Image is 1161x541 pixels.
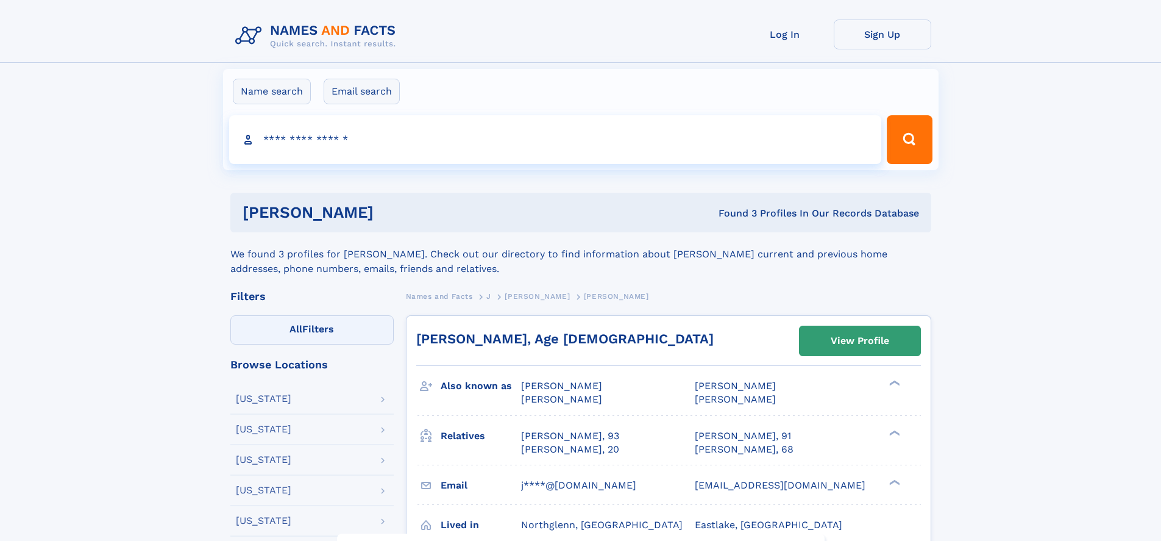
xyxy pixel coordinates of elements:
h3: Lived in [441,515,521,536]
div: Found 3 Profiles In Our Records Database [546,207,919,220]
a: [PERSON_NAME], 68 [695,443,794,456]
button: Search Button [887,115,932,164]
span: [PERSON_NAME] [521,393,602,405]
div: [US_STATE] [236,455,291,465]
span: Eastlake, [GEOGRAPHIC_DATA] [695,519,842,531]
a: [PERSON_NAME], 93 [521,429,619,443]
span: Northglenn, [GEOGRAPHIC_DATA] [521,519,683,531]
span: [EMAIL_ADDRESS][DOMAIN_NAME] [695,479,865,491]
a: [PERSON_NAME], 20 [521,443,619,456]
label: Email search [324,79,400,104]
h3: Also known as [441,376,521,396]
label: Name search [233,79,311,104]
a: Sign Up [834,20,931,49]
h1: [PERSON_NAME] [243,205,546,220]
a: J [486,288,491,304]
a: View Profile [800,326,920,356]
div: Filters [230,291,394,302]
div: [US_STATE] [236,425,291,434]
span: J [486,292,491,301]
div: ❯ [886,429,901,437]
input: search input [229,115,882,164]
a: [PERSON_NAME], Age [DEMOGRAPHIC_DATA] [416,331,714,346]
div: We found 3 profiles for [PERSON_NAME]. Check out our directory to find information about [PERSON_... [230,232,931,276]
div: [US_STATE] [236,516,291,526]
span: [PERSON_NAME] [521,380,602,392]
div: ❯ [886,478,901,486]
a: Names and Facts [406,288,473,304]
img: Logo Names and Facts [230,20,406,52]
span: [PERSON_NAME] [695,393,776,405]
h3: Email [441,475,521,496]
div: View Profile [831,327,889,355]
a: [PERSON_NAME] [505,288,570,304]
a: Log In [736,20,834,49]
span: [PERSON_NAME] [505,292,570,301]
span: [PERSON_NAME] [584,292,649,301]
div: [US_STATE] [236,485,291,495]
div: Browse Locations [230,359,394,370]
span: All [289,323,302,335]
div: ❯ [886,379,901,387]
h3: Relatives [441,426,521,446]
label: Filters [230,315,394,345]
a: [PERSON_NAME], 91 [695,429,791,443]
span: [PERSON_NAME] [695,380,776,392]
div: [US_STATE] [236,394,291,404]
